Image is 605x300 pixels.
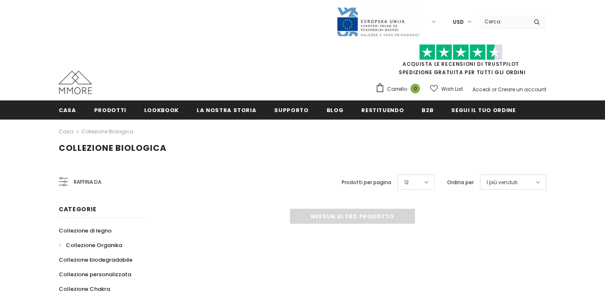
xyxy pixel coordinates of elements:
[81,128,133,135] a: Collezione biologica
[59,252,132,267] a: Collezione biodegradabile
[66,241,122,249] span: Collezione Organika
[59,285,110,293] span: Collezione Chakra
[404,178,409,187] span: 12
[274,106,308,114] span: supporto
[492,86,497,93] span: or
[361,100,404,119] a: Restituendo
[59,127,73,137] a: Casa
[197,106,256,114] span: La nostra storia
[94,100,126,119] a: Prodotti
[327,100,344,119] a: Blog
[447,178,474,187] label: Ordina per
[94,106,126,114] span: Prodotti
[336,7,420,37] img: Javni Razpis
[480,15,527,27] input: Search Site
[361,106,404,114] span: Restituendo
[59,267,131,282] a: Collezione personalizzata
[59,270,131,278] span: Collezione personalizzata
[410,84,420,93] span: 0
[472,86,490,93] a: Accedi
[59,106,76,114] span: Casa
[498,86,546,93] a: Creare un account
[144,106,179,114] span: Lookbook
[387,85,407,93] span: Carrello
[59,238,122,252] a: Collezione Organika
[375,48,546,76] span: SPEDIZIONE GRATUITA PER TUTTI GLI ORDINI
[59,256,132,264] span: Collezione biodegradabile
[441,85,463,93] span: Wish List
[59,71,92,94] img: Casi MMORE
[430,82,463,96] a: Wish List
[402,60,519,67] a: Acquista le recensioni di TrustPilot
[419,44,502,60] img: Fidati di Pilot Stars
[451,106,515,114] span: Segui il tuo ordine
[197,100,256,119] a: La nostra storia
[375,83,424,95] a: Carrello 0
[453,18,464,26] span: USD
[327,106,344,114] span: Blog
[59,100,76,119] a: Casa
[336,18,420,25] a: Javni Razpis
[59,205,96,213] span: Categorie
[422,106,433,114] span: B2B
[59,223,112,238] a: Collezione di legno
[274,100,308,119] a: supporto
[451,100,515,119] a: Segui il tuo ordine
[59,227,112,235] span: Collezione di legno
[59,282,110,296] a: Collezione Chakra
[422,100,433,119] a: B2B
[59,142,167,154] span: Collezione biologica
[74,177,101,187] span: Raffina da
[342,178,391,187] label: Prodotti per pagina
[144,100,179,119] a: Lookbook
[487,178,517,187] span: I più venduti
